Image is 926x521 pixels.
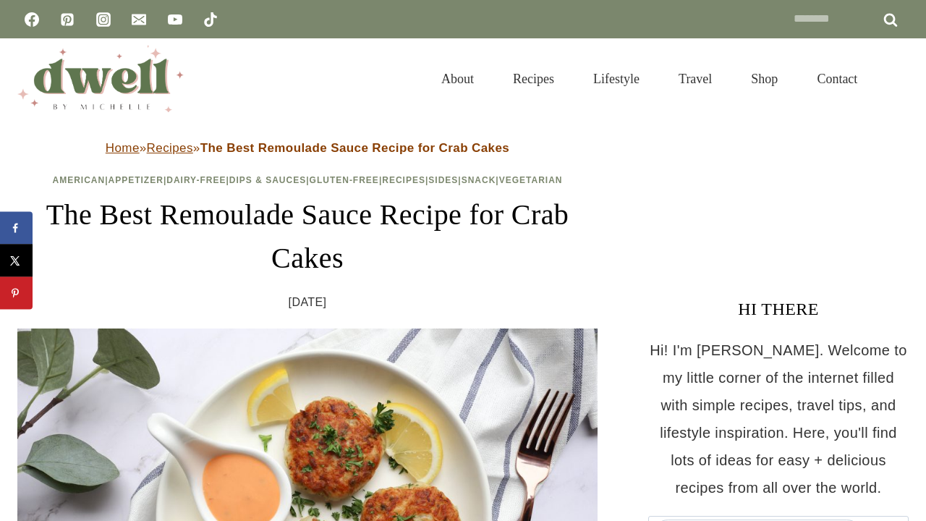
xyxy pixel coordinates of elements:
a: Email [124,5,153,34]
a: Recipes [147,141,193,155]
strong: The Best Remoulade Sauce Recipe for Crab Cakes [200,141,510,155]
button: View Search Form [884,67,909,91]
a: Dips & Sauces [229,175,306,185]
a: Recipes [493,54,574,104]
img: DWELL by michelle [17,46,184,112]
a: American [53,175,106,185]
a: Lifestyle [574,54,659,104]
a: Travel [659,54,731,104]
a: Dairy-Free [166,175,226,185]
a: Pinterest [53,5,82,34]
a: Recipes [382,175,425,185]
a: TikTok [196,5,225,34]
h1: The Best Remoulade Sauce Recipe for Crab Cakes [17,193,598,280]
a: About [422,54,493,104]
a: Gluten-Free [310,175,379,185]
a: Appetizer [109,175,163,185]
span: » » [106,141,509,155]
a: Shop [731,54,797,104]
span: | | | | | | | | [53,175,563,185]
a: Contact [797,54,877,104]
a: YouTube [161,5,190,34]
p: Hi! I'm [PERSON_NAME]. Welcome to my little corner of the internet filled with simple recipes, tr... [648,336,909,501]
a: Snack [462,175,496,185]
a: Home [106,141,140,155]
a: Facebook [17,5,46,34]
h3: HI THERE [648,296,909,322]
a: Vegetarian [499,175,563,185]
nav: Primary Navigation [422,54,877,104]
time: [DATE] [289,292,327,313]
a: Instagram [89,5,118,34]
a: Sides [428,175,458,185]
